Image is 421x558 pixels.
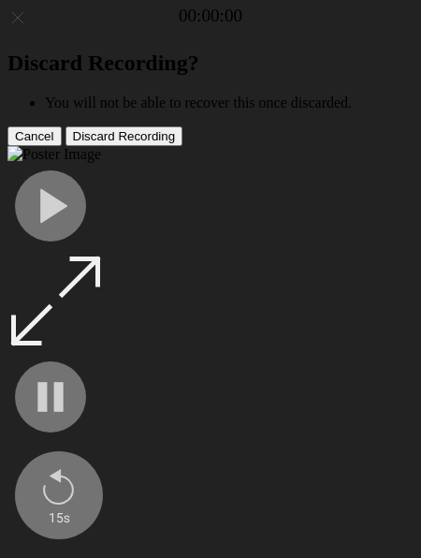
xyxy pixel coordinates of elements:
button: Discard Recording [65,126,183,146]
img: Poster Image [7,146,101,163]
li: You will not be able to recover this once discarded. [45,95,414,111]
h2: Discard Recording? [7,51,414,76]
button: Cancel [7,126,62,146]
a: 00:00:00 [179,6,242,26]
